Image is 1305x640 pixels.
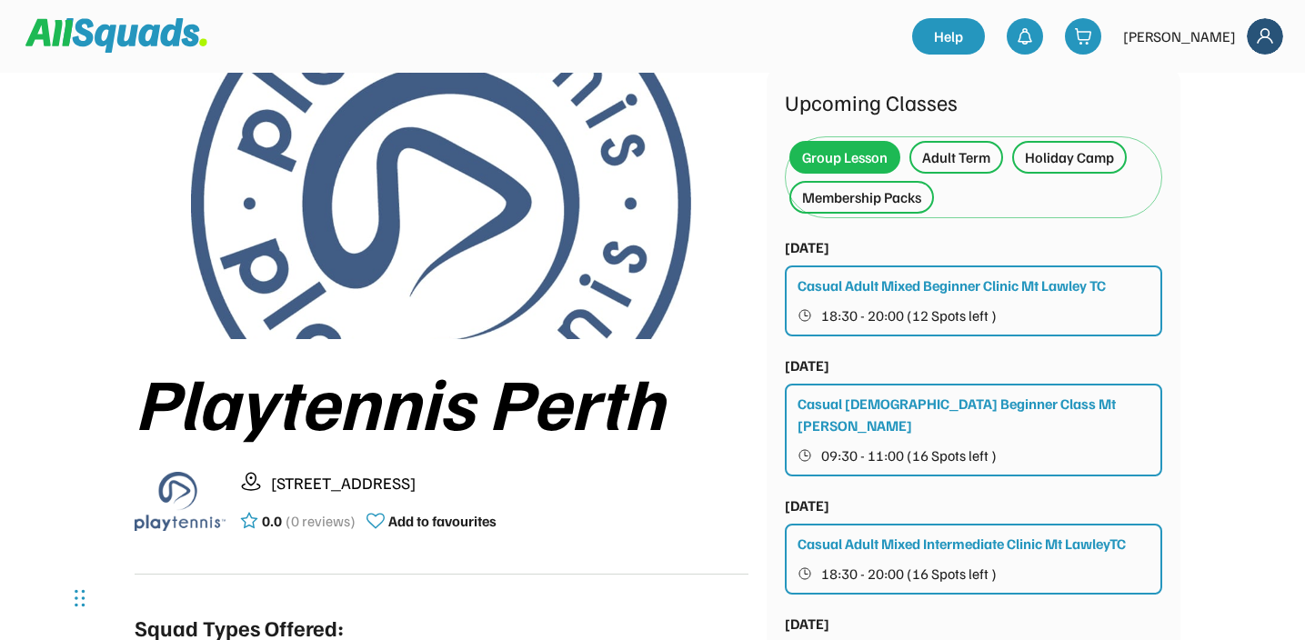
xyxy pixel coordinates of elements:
[262,510,282,532] div: 0.0
[785,495,829,516] div: [DATE]
[1074,27,1092,45] img: shopping-cart-01%20%281%29.svg
[1025,146,1114,168] div: Holiday Camp
[135,361,748,441] div: Playtennis Perth
[135,455,226,546] img: playtennis%20blue%20logo%201.png
[785,613,829,635] div: [DATE]
[286,510,356,532] div: (0 reviews)
[785,355,829,376] div: [DATE]
[798,562,1151,585] button: 18:30 - 20:00 (16 Spots left )
[1247,18,1283,55] img: Frame%2018.svg
[802,146,888,168] div: Group Lesson
[798,393,1151,436] div: Casual [DEMOGRAPHIC_DATA] Beginner Class Mt [PERSON_NAME]
[922,146,990,168] div: Adult Term
[191,67,691,339] img: playtennis%20blue%20logo%204.jpg
[25,18,207,53] img: Squad%20Logo.svg
[802,186,921,208] div: Membership Packs
[785,236,829,258] div: [DATE]
[912,18,985,55] a: Help
[785,85,1162,118] div: Upcoming Classes
[798,275,1106,296] div: Casual Adult Mixed Beginner Clinic Mt Lawley TC
[821,566,997,581] span: 18:30 - 20:00 (16 Spots left )
[821,448,997,463] span: 09:30 - 11:00 (16 Spots left )
[798,304,1151,327] button: 18:30 - 20:00 (12 Spots left )
[388,510,497,532] div: Add to favourites
[271,471,748,495] div: [STREET_ADDRESS]
[821,308,997,323] span: 18:30 - 20:00 (12 Spots left )
[798,533,1126,555] div: Casual Adult Mixed Intermediate Clinic Mt LawleyTC
[1016,27,1034,45] img: bell-03%20%281%29.svg
[1123,25,1236,47] div: [PERSON_NAME]
[798,444,1151,467] button: 09:30 - 11:00 (16 Spots left )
